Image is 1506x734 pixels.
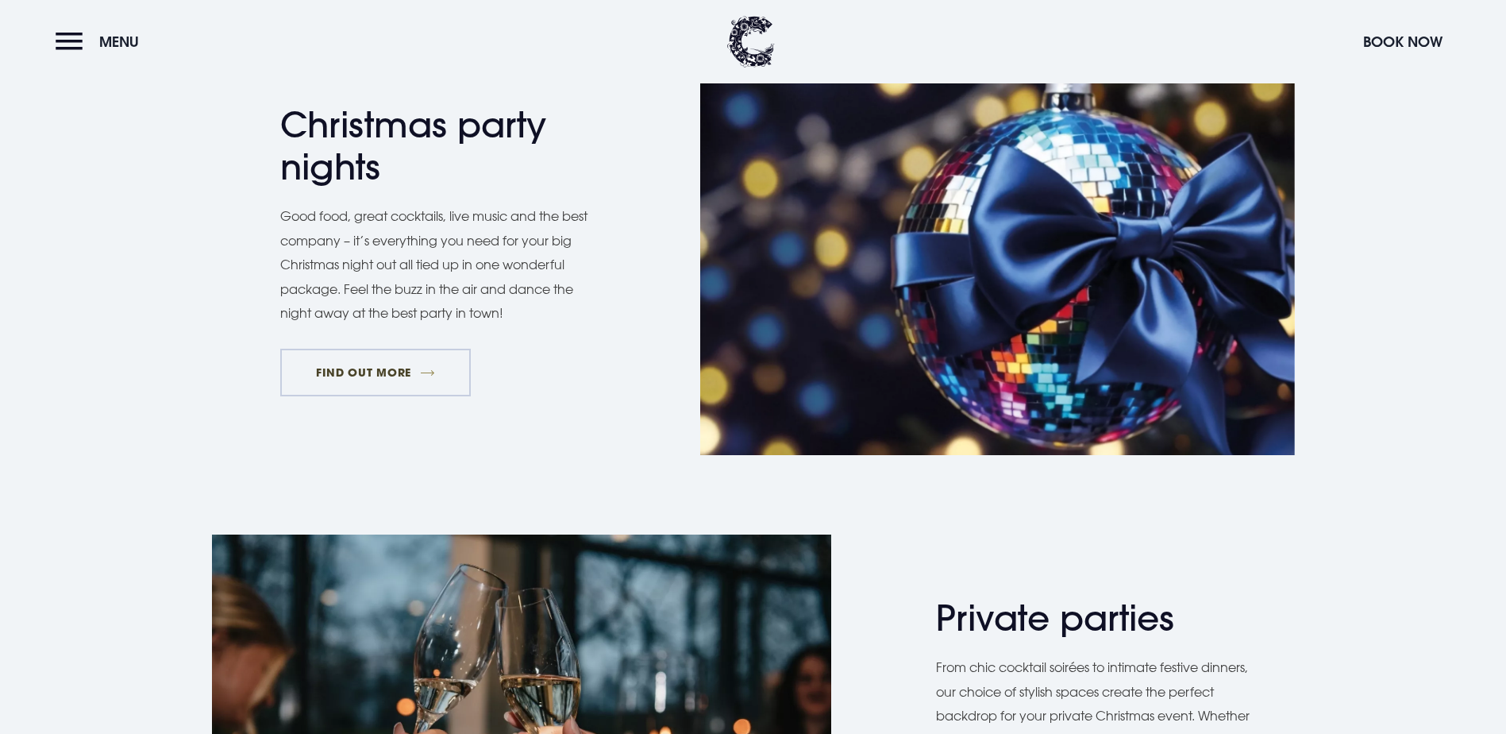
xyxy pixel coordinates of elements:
[99,33,139,51] span: Menu
[936,597,1246,639] h2: Private parties
[280,104,590,188] h2: Christmas party nights
[727,16,775,68] img: Clandeboye Lodge
[280,349,472,396] a: FIND OUT MORE
[56,25,147,59] button: Menu
[700,59,1295,455] img: Hotel Christmas in Northern Ireland
[280,204,606,325] p: Good food, great cocktails, live music and the best company – it’s everything you need for your b...
[1355,25,1450,59] button: Book Now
